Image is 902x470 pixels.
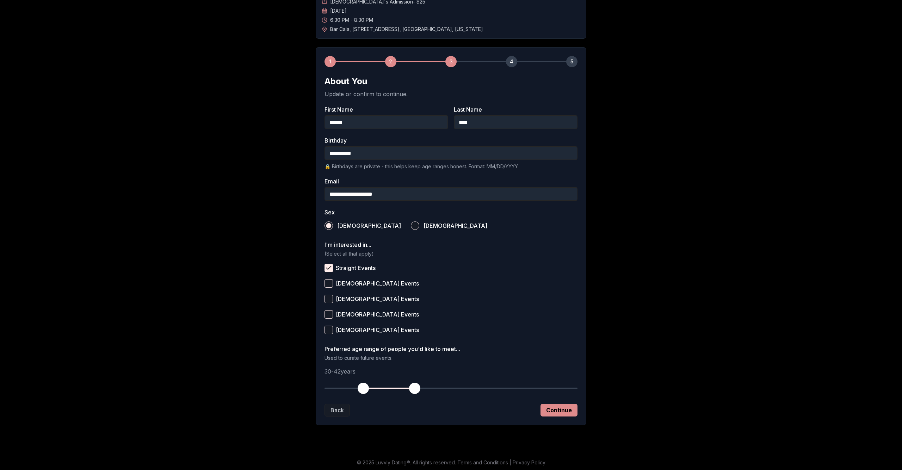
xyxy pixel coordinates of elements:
label: Preferred age range of people you'd like to meet... [325,346,577,352]
button: [DEMOGRAPHIC_DATA] [411,221,419,230]
span: [DEMOGRAPHIC_DATA] [424,223,487,228]
div: 5 [566,56,577,67]
label: First Name [325,107,448,112]
p: 🔒 Birthdays are private - this helps keep age ranges honest. Format: MM/DD/YYYY [325,163,577,170]
h2: About You [325,76,577,87]
span: [DEMOGRAPHIC_DATA] Events [336,312,419,317]
p: 30 - 42 years [325,367,577,376]
div: 4 [506,56,517,67]
button: Back [325,404,350,416]
span: | [509,459,511,465]
span: 6:30 PM - 8:30 PM [330,17,373,24]
label: Last Name [454,107,577,112]
span: [DEMOGRAPHIC_DATA] Events [336,327,419,333]
p: (Select all that apply) [325,250,577,257]
div: 1 [325,56,336,67]
a: Privacy Policy [513,459,545,465]
button: Straight Events [325,264,333,272]
div: 3 [445,56,457,67]
span: [DEMOGRAPHIC_DATA] [337,223,401,228]
div: 2 [385,56,396,67]
a: Terms and Conditions [457,459,508,465]
span: [DATE] [330,7,347,14]
button: [DEMOGRAPHIC_DATA] Events [325,279,333,288]
span: [DEMOGRAPHIC_DATA] Events [336,281,419,286]
label: I'm interested in... [325,242,577,247]
button: Continue [540,404,577,416]
button: [DEMOGRAPHIC_DATA] [325,221,333,230]
p: Used to curate future events. [325,355,577,362]
label: Email [325,178,577,184]
button: [DEMOGRAPHIC_DATA] Events [325,295,333,303]
p: Update or confirm to continue. [325,90,577,98]
span: Bar Cala , [STREET_ADDRESS] , [GEOGRAPHIC_DATA] , [US_STATE] [330,26,483,33]
button: [DEMOGRAPHIC_DATA] Events [325,310,333,319]
span: Straight Events [336,265,376,271]
label: Birthday [325,138,577,143]
button: [DEMOGRAPHIC_DATA] Events [325,326,333,334]
label: Sex [325,209,577,215]
span: [DEMOGRAPHIC_DATA] Events [336,296,419,302]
